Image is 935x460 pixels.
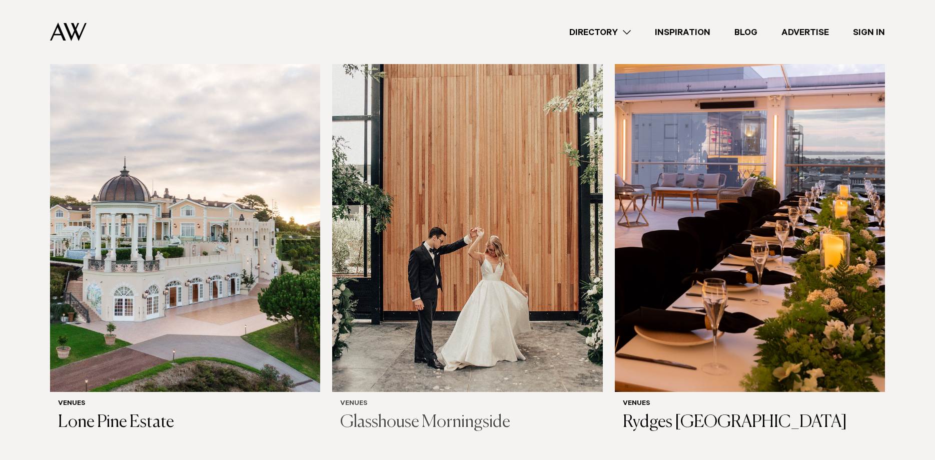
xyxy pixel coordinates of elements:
a: Sign In [841,26,897,39]
a: Auckland Weddings Venues | Rydges Auckland Venues Rydges [GEOGRAPHIC_DATA] [615,29,885,440]
a: Directory [557,26,643,39]
h3: Rydges [GEOGRAPHIC_DATA] [623,412,877,433]
h6: Venues [340,400,594,408]
a: Advertise [769,26,841,39]
a: Inspiration [643,26,722,39]
img: Auckland Weddings Venues | Rydges Auckland [615,29,885,392]
h3: Glasshouse Morningside [340,412,594,433]
h6: Venues [623,400,877,408]
h6: Venues [58,400,312,408]
h3: Lone Pine Estate [58,412,312,433]
a: Exterior view of Lone Pine Estate Venues Lone Pine Estate [50,29,320,440]
img: Exterior view of Lone Pine Estate [50,29,320,392]
img: Auckland Weddings Logo [50,23,87,41]
a: Blog [722,26,769,39]
img: Just married at Glasshouse [332,29,602,392]
a: Just married at Glasshouse Venues Glasshouse Morningside [332,29,602,440]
